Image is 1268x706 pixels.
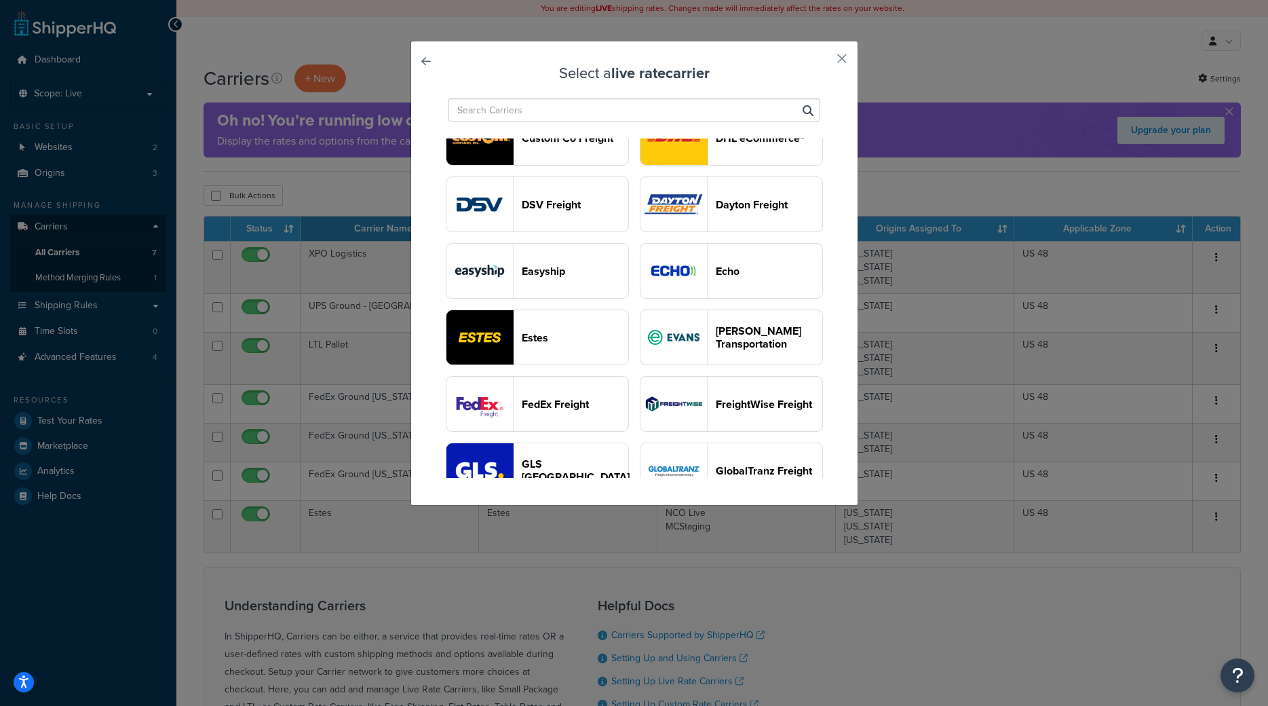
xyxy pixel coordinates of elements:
[640,177,707,231] img: daytonFreight logo
[640,176,823,232] button: daytonFreight logoDayton Freight
[522,398,628,411] header: FedEx Freight
[640,376,823,432] button: freightWiseFreight logoFreightWise Freight
[522,132,628,145] header: Custom Co Freight
[640,310,823,365] button: evansFreight logo[PERSON_NAME] Transportation
[640,243,823,299] button: echoFreight logoEcho
[716,464,822,477] header: GlobalTranz Freight
[446,377,513,431] img: fedExFreight logo
[446,310,629,365] button: estesFreight logoEstes
[522,458,630,483] header: GLS [GEOGRAPHIC_DATA]
[640,377,707,431] img: freightWiseFreight logo
[522,331,628,344] header: Estes
[716,398,822,411] header: FreightWise Freight
[640,443,707,498] img: globaltranzFreight logo
[1221,658,1254,692] button: Open Resource Center
[446,177,513,231] img: dsvFreight logo
[446,443,513,498] img: glsCanada logo
[446,243,629,299] button: easyship logoEasyship
[611,62,710,84] strong: live rate carrier
[448,98,820,122] input: Search Carriers
[445,65,824,81] h3: Select a
[446,443,629,498] button: glsCanada logoGLS [GEOGRAPHIC_DATA]
[446,376,629,432] button: fedExFreight logoFedEx Freight
[446,310,513,365] img: estesFreight logo
[640,244,707,298] img: echoFreight logo
[640,310,707,365] img: evansFreight logo
[446,244,513,298] img: easyship logo
[716,324,822,350] header: [PERSON_NAME] Transportation
[716,132,822,145] header: DHL eCommerce®
[446,176,629,232] button: dsvFreight logoDSV Freight
[716,265,822,278] header: Echo
[522,265,628,278] header: Easyship
[716,198,822,211] header: Dayton Freight
[640,443,823,498] button: globaltranzFreight logoGlobalTranz Freight
[522,198,628,211] header: DSV Freight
